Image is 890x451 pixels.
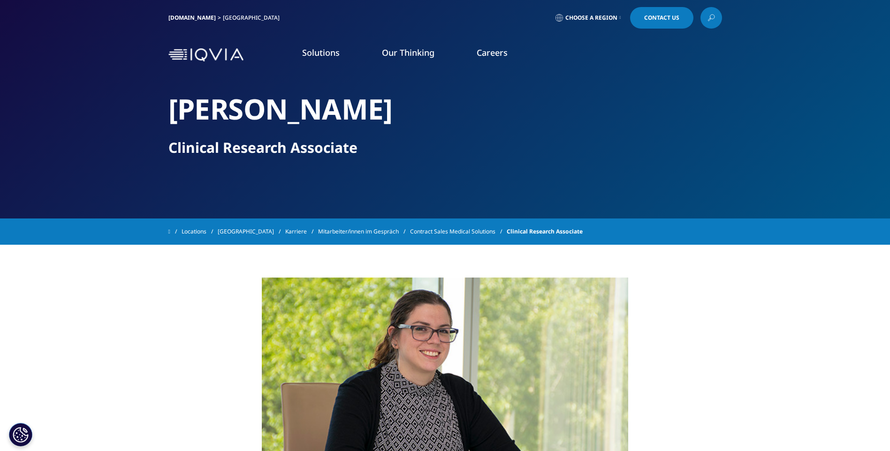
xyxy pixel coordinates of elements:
[168,141,722,154] h2: Clinical Research Associate
[507,223,583,240] span: Clinical Research Associate
[477,47,508,58] a: Careers
[410,223,507,240] a: Contract Sales Medical Solutions
[168,14,216,22] a: [DOMAIN_NAME]
[630,7,693,29] a: Contact Us
[182,223,218,240] a: Locations
[285,223,318,240] a: Karriere
[644,15,679,21] span: Contact Us
[9,423,32,446] button: Cookie-Einstellungen
[382,47,434,58] a: Our Thinking
[565,14,617,22] span: Choose a Region
[223,14,283,22] div: [GEOGRAPHIC_DATA]
[302,47,340,58] a: Solutions
[218,223,285,240] a: [GEOGRAPHIC_DATA]
[318,223,410,240] a: Mitarbeiter/innen im Gespräch
[247,33,722,77] nav: Primary
[168,91,722,127] h2: [PERSON_NAME]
